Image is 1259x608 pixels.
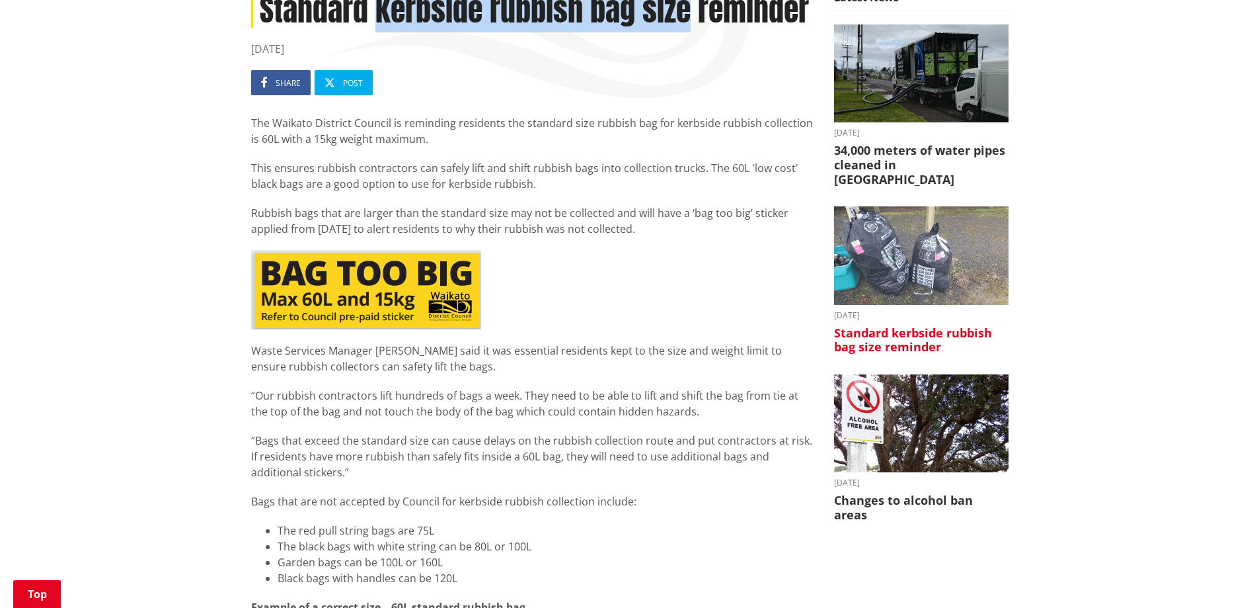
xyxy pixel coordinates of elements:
[13,580,61,608] a: Top
[343,77,363,89] span: Post
[834,374,1009,473] img: Alcohol Control Bylaw adopted - August 2025 (2)
[251,433,814,480] p: “Bags that exceed the standard size can cause delays on the rubbish collection route and put cont...
[278,539,814,554] li: The black bags with white string can be 80L or 100L
[251,41,814,57] time: [DATE]
[834,206,1009,355] a: [DATE] Standard kerbside rubbish bag size reminder
[315,70,373,95] a: Post
[834,206,1009,305] img: 20250825_074435
[278,570,814,586] li: Black bags with handles can be 120L
[251,160,814,192] p: This ensures rubbish contractors can safely lift and shift rubbish bags into collection trucks. T...
[251,205,814,237] p: Rubbish bags that are larger than the standard size may not be collected and will have a ‘bag too...
[251,388,814,419] p: “Our rubbish contractors lift hundreds of bags a week. They need to be able to lift and shift the...
[834,479,1009,487] time: [DATE]
[834,494,1009,522] h3: Changes to alcohol ban areas
[251,343,814,374] p: Waste Services Manager [PERSON_NAME] said it was essential residents kept to the size and weight ...
[278,523,814,539] li: The red pull string bags are 75L
[834,326,1009,355] h3: Standard kerbside rubbish bag size reminder
[251,115,814,147] p: The Waikato District Council is reminding residents the standard size rubbish bag for kerbside ru...
[834,374,1009,523] a: [DATE] Changes to alcohol ban areas
[834,129,1009,137] time: [DATE]
[834,312,1009,320] time: [DATE]
[278,554,814,570] li: Garden bags can be 100L or 160L
[834,24,1009,187] a: [DATE] 34,000 meters of water pipes cleaned in [GEOGRAPHIC_DATA]
[834,24,1009,123] img: NO-DES unit flushing water pipes in Huntly
[276,77,301,89] span: Share
[1198,552,1246,600] iframe: Messenger Launcher
[251,494,814,509] p: Bags that are not accepted by Council for kerbside rubbish collection include:
[834,144,1009,187] h3: 34,000 meters of water pipes cleaned in [GEOGRAPHIC_DATA]
[251,70,311,95] a: Share
[251,250,481,329] img: 8BpqWWgkLgCtoAAAAASUVORK5CYII=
